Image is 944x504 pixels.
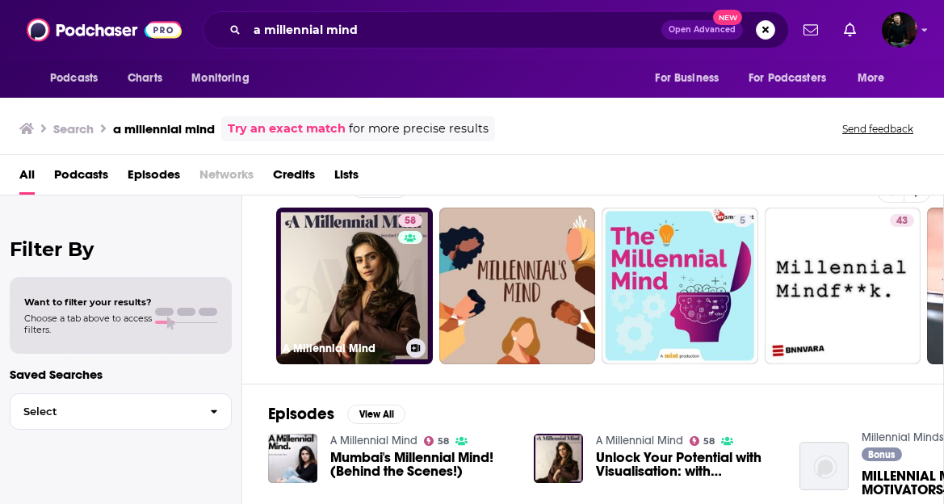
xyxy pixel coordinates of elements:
h3: a millennial mind [113,121,215,136]
span: 58 [405,213,416,229]
span: Podcasts [50,67,98,90]
img: Mumbai's Millennial Mind! (Behind the Scenes!) [268,434,317,483]
a: A Millennial Mind [330,434,417,447]
a: 43 [765,208,921,364]
input: Search podcasts, credits, & more... [247,17,661,43]
span: Monitoring [191,67,249,90]
a: 5 [733,214,752,227]
button: Send feedback [837,122,918,136]
a: Unlock Your Potential with Visualisation: with Maya Raichoora | A Millennial Mind Podcast [596,451,780,478]
span: More [858,67,885,90]
h3: Search [53,121,94,136]
span: For Podcasters [749,67,826,90]
button: open menu [644,63,739,94]
button: Show profile menu [882,12,917,48]
span: Want to filter your results? [24,296,152,308]
button: open menu [180,63,270,94]
a: Try an exact match [228,120,346,138]
img: Podchaser - Follow, Share and Rate Podcasts [27,15,182,45]
span: 58 [438,438,449,445]
button: open menu [846,63,905,94]
button: Select [10,393,232,430]
a: 58 [690,436,715,446]
h2: Episodes [268,404,334,424]
p: Saved Searches [10,367,232,382]
button: open menu [738,63,850,94]
a: Show notifications dropdown [797,16,824,44]
span: Unlock Your Potential with Visualisation: with [PERSON_NAME] | A Millennial Mind Podcast [596,451,780,478]
span: Networks [199,162,254,195]
h2: Filter By [10,237,232,261]
img: Unlock Your Potential with Visualisation: with Maya Raichoora | A Millennial Mind Podcast [534,434,583,483]
span: For Business [655,67,719,90]
h3: A Millennial Mind [283,342,400,355]
a: Show notifications dropdown [837,16,862,44]
div: Search podcasts, credits, & more... [203,11,789,48]
a: Podcasts [54,162,108,195]
a: Mumbai's Millennial Mind! (Behind the Scenes!) [330,451,514,478]
a: EpisodesView All [268,404,405,424]
span: for more precise results [349,120,489,138]
span: Bonus [868,450,895,460]
a: 58A Millennial Mind [276,208,433,364]
span: Choose a tab above to access filters. [24,313,152,335]
span: 5 [740,213,745,229]
a: Episodes [128,162,180,195]
span: Charts [128,67,162,90]
img: User Profile [882,12,917,48]
a: Lists [334,162,359,195]
a: 43 [890,214,914,227]
span: New [713,10,742,25]
span: Logged in as davidajsavage [882,12,917,48]
span: Open Advanced [669,26,736,34]
span: 43 [896,213,908,229]
button: View All [347,405,405,424]
button: open menu [39,63,119,94]
a: 5 [602,208,758,364]
button: Open AdvancedNew [661,20,743,40]
a: 58 [398,214,422,227]
span: Select [10,406,197,417]
a: A Millennial Mind [596,434,683,447]
a: 58 [424,436,450,446]
a: Charts [117,63,172,94]
a: Credits [273,162,315,195]
a: All [19,162,35,195]
img: MILLENNIAL MIND MOTIVATORS-005-PHOTOGRAPHER [799,442,849,491]
span: 58 [703,438,715,445]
